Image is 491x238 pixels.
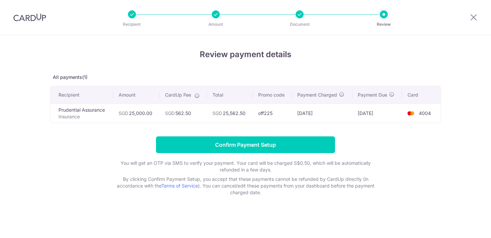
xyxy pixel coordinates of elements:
[359,21,408,28] p: Review
[58,113,108,120] p: Insurance
[275,21,324,28] p: Document
[112,176,379,196] p: By clicking Confirm Payment Setup, you accept that these payments cannot be refunded by CardUp di...
[297,92,337,98] span: Payment Charged
[50,104,113,123] td: Prudential Assurance
[358,92,387,98] span: Payment Due
[191,21,240,28] p: Amount
[13,13,46,21] img: CardUp
[165,110,175,116] span: SGD
[107,21,157,28] p: Recipient
[113,86,160,104] th: Amount
[161,183,198,189] a: Terms of Service
[352,104,402,123] td: [DATE]
[112,160,379,173] p: You will get an OTP via SMS to verify your payment. Your card will be charged S$0.50, which will ...
[404,109,418,117] img: <span class="translation_missing" title="translation missing: en.account_steps.new_confirm_form.b...
[402,86,441,104] th: Card
[207,86,253,104] th: Total
[292,104,352,123] td: [DATE]
[212,110,222,116] span: SGD
[253,104,292,123] td: off225
[113,104,160,123] td: 25,000.00
[119,110,128,116] span: SGD
[165,92,191,98] span: CardUp Fee
[50,74,441,81] p: All payments(1)
[50,48,441,61] h4: Review payment details
[156,136,335,153] input: Confirm Payment Setup
[207,104,253,123] td: 25,562.50
[50,86,113,104] th: Recipient
[419,110,431,116] span: 4004
[160,104,207,123] td: 562.50
[253,86,292,104] th: Promo code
